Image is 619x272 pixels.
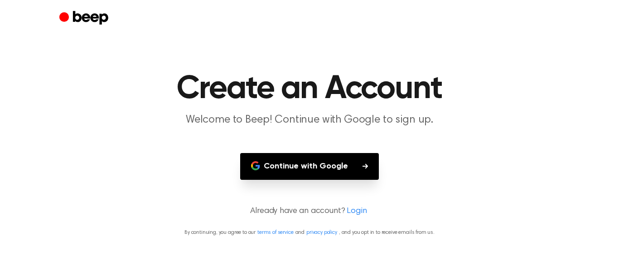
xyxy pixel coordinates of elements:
h1: Create an Account [77,73,542,105]
a: Login [347,205,367,218]
a: terms of service [257,230,293,235]
a: Beep [59,10,111,27]
a: privacy policy [306,230,337,235]
p: Welcome to Beep! Continue with Google to sign up. [135,113,484,128]
p: By continuing, you agree to our and , and you opt in to receive emails from us. [11,228,608,237]
button: Continue with Google [240,153,379,180]
p: Already have an account? [11,205,608,218]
